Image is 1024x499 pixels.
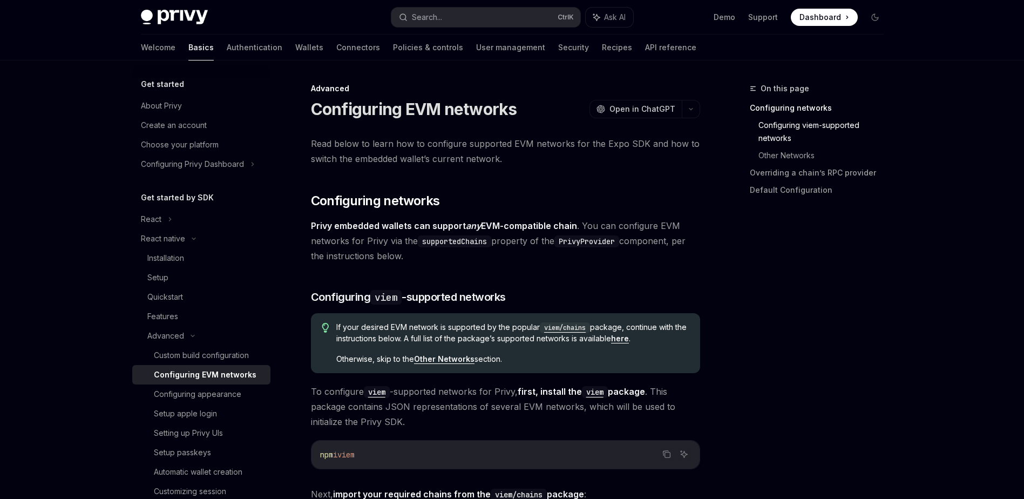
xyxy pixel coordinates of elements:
[540,322,590,333] code: viem/chains
[582,386,608,398] code: viem
[147,271,168,284] div: Setup
[147,252,184,265] div: Installation
[147,291,183,304] div: Quickstart
[418,235,491,247] code: supportedChains
[141,119,207,132] div: Create an account
[147,329,184,342] div: Advanced
[141,213,161,226] div: React
[866,9,884,26] button: Toggle dark mode
[311,136,700,166] span: Read below to learn how to configure supported EVM networks for the Expo SDK and how to switch th...
[311,83,700,94] div: Advanced
[154,427,223,440] div: Setting up Privy UIs
[132,346,270,365] a: Custom build configuration
[604,12,626,23] span: Ask AI
[132,287,270,307] a: Quickstart
[660,447,674,461] button: Copy the contents from the code block
[750,164,892,181] a: Overriding a chain’s RPC provider
[311,99,517,119] h1: Configuring EVM networks
[748,12,778,23] a: Support
[336,354,689,365] span: Otherwise, skip to the section.
[758,147,892,164] a: Other Networks
[414,354,474,363] strong: Other Networks
[554,235,619,247] code: PrivyProvider
[141,138,219,151] div: Choose your platform
[586,8,633,27] button: Ask AI
[154,466,242,478] div: Automatic wallet creation
[132,268,270,287] a: Setup
[333,450,337,460] span: i
[132,404,270,423] a: Setup apple login
[147,310,178,323] div: Features
[540,322,590,332] a: viem/chains
[558,35,589,60] a: Security
[141,158,244,171] div: Configuring Privy Dashboard
[412,11,442,24] div: Search...
[295,35,323,60] a: Wallets
[645,35,696,60] a: API reference
[132,116,270,135] a: Create an account
[154,446,211,459] div: Setup passkeys
[364,386,390,397] a: viem
[582,386,608,397] a: viem
[154,349,249,362] div: Custom build configuration
[154,407,217,420] div: Setup apple login
[466,220,481,231] em: any
[336,322,689,344] span: If your desired EVM network is supported by the popular package, continue with the instructions b...
[714,12,735,23] a: Demo
[311,220,577,231] strong: Privy embedded wallets can support EVM-compatible chain
[132,443,270,462] a: Setup passkeys
[799,12,841,23] span: Dashboard
[750,99,892,117] a: Configuring networks
[141,10,208,25] img: dark logo
[758,117,892,147] a: Configuring viem-supported networks
[154,388,241,401] div: Configuring appearance
[132,462,270,482] a: Automatic wallet creation
[589,100,682,118] button: Open in ChatGPT
[132,365,270,385] a: Configuring EVM networks
[141,232,185,245] div: React native
[609,104,675,114] span: Open in ChatGPT
[337,450,355,460] span: viem
[611,334,629,343] a: here
[761,82,809,95] span: On this page
[132,385,270,404] a: Configuring appearance
[311,384,700,429] span: To configure -supported networks for Privy, . This package contains JSON representations of sever...
[602,35,632,60] a: Recipes
[370,290,402,305] code: viem
[141,35,175,60] a: Welcome
[311,218,700,264] span: . You can configure EVM networks for Privy via the property of the component, per the instruction...
[750,181,892,199] a: Default Configuration
[141,78,184,91] h5: Get started
[558,13,574,22] span: Ctrl K
[227,35,282,60] a: Authentication
[188,35,214,60] a: Basics
[311,192,440,210] span: Configuring networks
[322,323,329,333] svg: Tip
[677,447,691,461] button: Ask AI
[476,35,545,60] a: User management
[132,307,270,326] a: Features
[132,423,270,443] a: Setting up Privy UIs
[791,9,858,26] a: Dashboard
[393,35,463,60] a: Policies & controls
[132,248,270,268] a: Installation
[364,386,390,398] code: viem
[518,386,645,397] strong: first, install the package
[132,96,270,116] a: About Privy
[336,35,380,60] a: Connectors
[132,135,270,154] a: Choose your platform
[391,8,580,27] button: Search...CtrlK
[154,368,256,381] div: Configuring EVM networks
[414,354,474,364] a: Other Networks
[311,289,506,305] span: Configuring -supported networks
[141,191,214,204] h5: Get started by SDK
[141,99,182,112] div: About Privy
[320,450,333,460] span: npm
